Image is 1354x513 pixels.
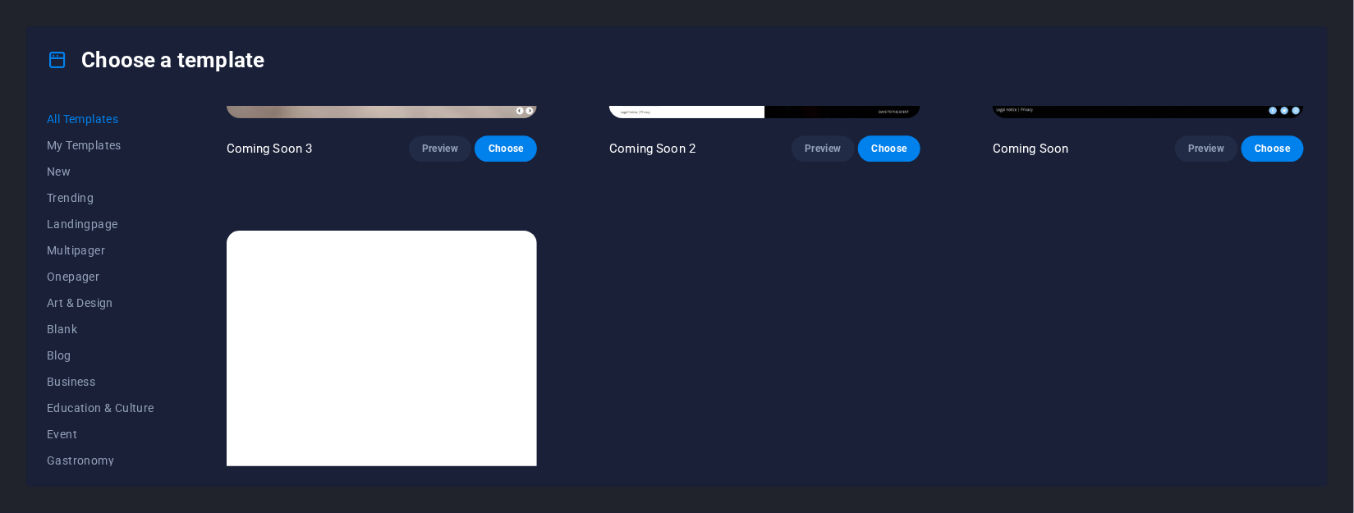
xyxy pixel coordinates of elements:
button: Onepager [47,263,154,290]
button: Choose [858,135,920,162]
button: Education & Culture [47,395,154,421]
span: Multipager [47,244,154,257]
button: Landingpage [47,211,154,237]
span: Education & Culture [47,401,154,415]
span: Preview [805,142,841,155]
button: All Templates [47,106,154,132]
button: Preview [409,135,471,162]
button: Blank [47,316,154,342]
span: Onepager [47,270,154,283]
button: Business [47,369,154,395]
span: Landingpage [47,218,154,231]
button: Choose [1242,135,1304,162]
button: Gastronomy [47,447,154,474]
button: Preview [1175,135,1237,162]
button: Choose [475,135,537,162]
button: Event [47,421,154,447]
button: Art & Design [47,290,154,316]
span: My Templates [47,139,154,152]
p: Coming Soon 3 [227,140,313,157]
button: New [47,158,154,185]
h4: Choose a template [47,47,264,73]
span: Blog [47,349,154,362]
span: Preview [422,142,458,155]
span: Choose [871,142,907,155]
button: Blog [47,342,154,369]
span: All Templates [47,112,154,126]
span: Gastronomy [47,454,154,467]
span: Art & Design [47,296,154,309]
span: Event [47,428,154,441]
span: Choose [488,142,524,155]
span: Business [47,375,154,388]
span: Choose [1255,142,1291,155]
span: Preview [1188,142,1224,155]
p: Coming Soon 2 [609,140,695,157]
span: Trending [47,191,154,204]
button: Trending [47,185,154,211]
button: My Templates [47,132,154,158]
button: Multipager [47,237,154,263]
button: Preview [792,135,854,162]
p: Coming Soon [993,140,1069,157]
span: Blank [47,323,154,336]
span: New [47,165,154,178]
